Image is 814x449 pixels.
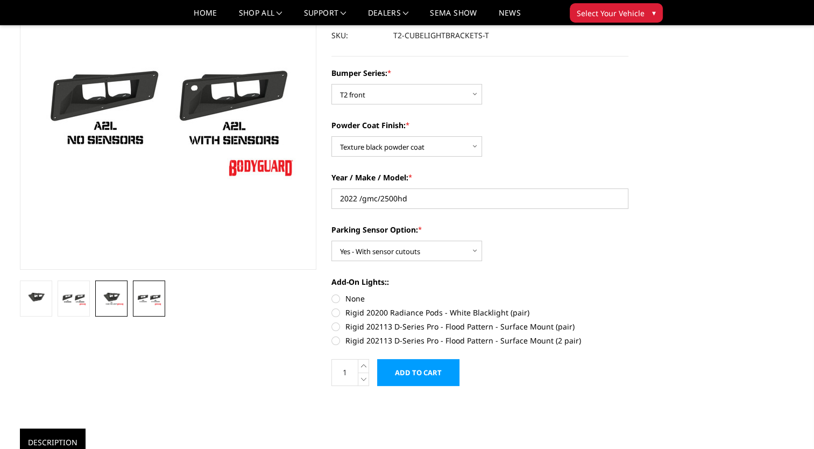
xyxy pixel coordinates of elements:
[194,9,217,25] a: Home
[498,9,520,25] a: News
[331,335,628,346] label: Rigid 202113 D-Series Pro - Flood Pattern - Surface Mount (2 pair)
[331,120,628,131] label: Powder Coat Finish:
[331,321,628,332] label: Rigid 202113 D-Series Pro - Flood Pattern - Surface Mount (pair)
[377,359,459,386] input: Add to Cart
[331,307,628,318] label: Rigid 20200 Radiance Pods - White Blacklight (pair)
[570,3,663,23] button: Select Your Vehicle
[61,291,87,306] img: Cube Light Brackets Pair (A2, A2L, & T2)
[331,293,628,304] label: None
[331,276,628,287] label: Add-On Lights::
[368,9,409,25] a: Dealers
[331,67,628,79] label: Bumper Series:
[23,291,49,306] img: Cube Light Brackets Pair (A2, A2L, & T2)
[760,397,814,449] iframe: Chat Widget
[393,26,489,45] dd: T2-CUBELIGHTBRACKETS-T
[331,26,385,45] dt: SKU:
[577,8,645,19] span: Select Your Vehicle
[331,172,628,183] label: Year / Make / Model:
[331,224,628,235] label: Parking Sensor Option:
[304,9,346,25] a: Support
[652,7,656,18] span: ▾
[136,291,162,306] img: Cube Light Brackets Pair (A2, A2L, & T2)
[239,9,282,25] a: shop all
[98,291,124,306] img: Cube Light Brackets Pair (A2, A2L, & T2)
[430,9,477,25] a: SEMA Show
